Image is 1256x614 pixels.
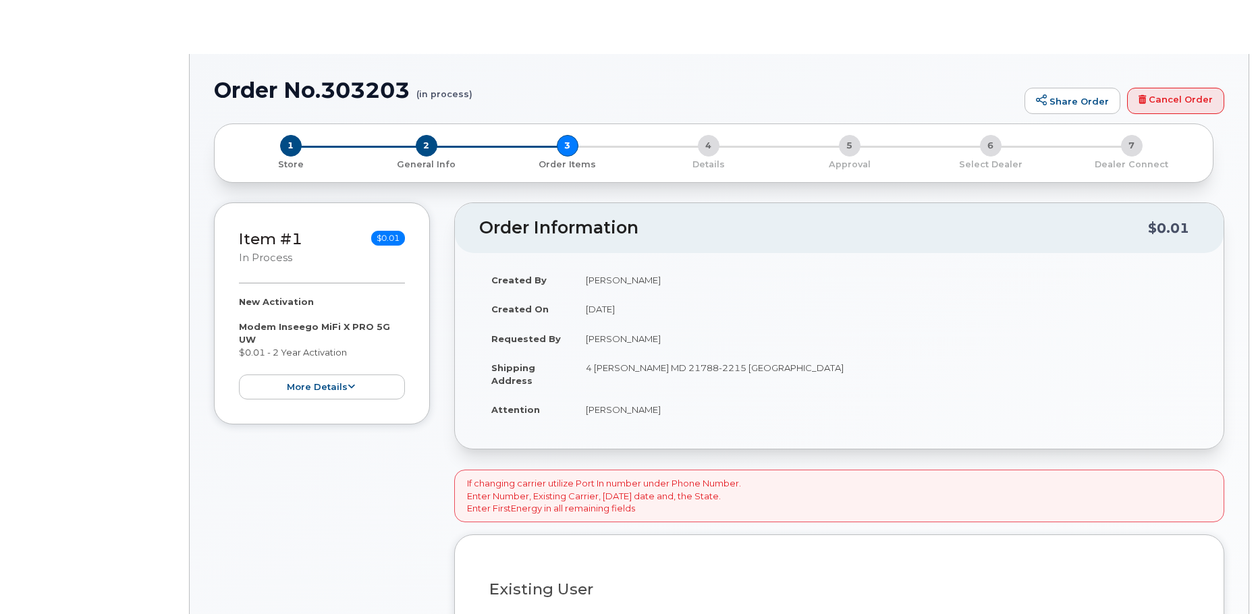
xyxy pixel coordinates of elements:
[239,296,405,399] div: $0.01 - 2 Year Activation
[416,78,472,99] small: (in process)
[356,157,497,171] a: 2 General Info
[491,362,535,386] strong: Shipping Address
[1025,88,1120,115] a: Share Order
[574,265,1199,295] td: [PERSON_NAME]
[574,324,1199,354] td: [PERSON_NAME]
[371,231,405,246] span: $0.01
[574,294,1199,324] td: [DATE]
[214,78,1018,102] h1: Order No.303203
[280,135,302,157] span: 1
[239,252,292,264] small: in process
[1127,88,1224,115] a: Cancel Order
[574,353,1199,395] td: 4 [PERSON_NAME] MD 21788-2215 [GEOGRAPHIC_DATA]
[574,395,1199,424] td: [PERSON_NAME]
[231,159,350,171] p: Store
[491,275,547,285] strong: Created By
[467,477,741,515] p: If changing carrier utilize Port In number under Phone Number. Enter Number, Existing Carrier, [D...
[416,135,437,157] span: 2
[239,229,302,248] a: Item #1
[239,296,314,307] strong: New Activation
[491,333,561,344] strong: Requested By
[489,581,1189,598] h3: Existing User
[239,321,390,345] strong: Modem Inseego MiFi X PRO 5G UW
[491,304,549,314] strong: Created On
[1148,215,1189,241] div: $0.01
[479,219,1148,238] h2: Order Information
[239,374,405,399] button: more details
[361,159,491,171] p: General Info
[491,404,540,415] strong: Attention
[225,157,356,171] a: 1 Store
